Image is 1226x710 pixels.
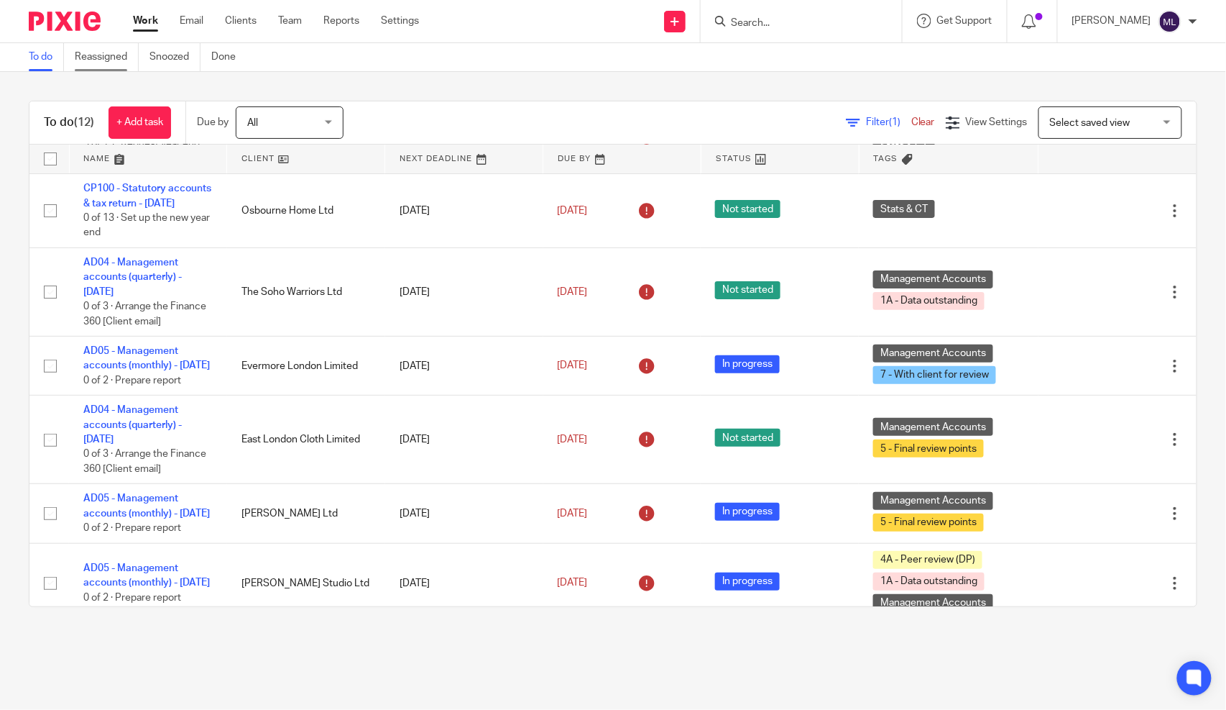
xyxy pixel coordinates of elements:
td: Evermore London Limited [227,337,385,396]
a: Email [180,14,203,28]
span: [DATE] [558,434,588,445]
span: Management Accounts [873,270,993,288]
span: 5 - Final review points [873,440,984,458]
span: 0 of 3 · Arrange the Finance 360 [Client email] [83,450,206,475]
span: Select saved view [1050,118,1130,128]
span: All [247,118,258,128]
a: AD05 - Management accounts (monthly) - [DATE] [83,563,210,588]
td: Osbourne Home Ltd [227,174,385,248]
span: (12) [74,117,94,128]
span: Tags [874,155,898,163]
span: 1A - Data outstanding [873,573,985,591]
span: 0 of 13 · Set up the new year end [83,213,210,238]
span: 5 - Final review points [873,514,984,532]
td: [DATE] [385,337,543,396]
span: [DATE] [558,509,588,519]
a: Clients [225,14,257,28]
span: [DATE] [558,361,588,371]
a: Snoozed [149,43,201,71]
a: AD05 - Management accounts (monthly) - [DATE] [83,493,210,518]
span: Management Accounts [873,345,993,363]
td: East London Cloth Limited [227,396,385,484]
span: Get Support [937,16,992,26]
span: In progress [715,503,780,521]
td: [DATE] [385,484,543,543]
span: Management Accounts [873,594,993,612]
a: AD05 - Management accounts (monthly) - [DATE] [83,346,210,370]
td: [DATE] [385,396,543,484]
img: Pixie [29,12,101,31]
a: Clear [911,117,935,127]
input: Search [729,17,859,30]
p: [PERSON_NAME] [1072,14,1151,28]
td: [DATE] [385,248,543,337]
td: [PERSON_NAME] Ltd [227,484,385,543]
span: In progress [715,355,780,373]
span: 0 of 2 · Prepare report [83,376,181,386]
a: Settings [381,14,419,28]
span: [DATE] [558,287,588,297]
span: 4A - Peer review (DP) [873,551,982,569]
a: Reports [323,14,359,28]
span: Not started [715,429,780,447]
a: + Add task [109,106,171,139]
span: Not started [715,200,780,218]
td: The Soho Warriors Ltd [227,248,385,337]
span: Management Accounts [873,418,993,436]
a: Work [133,14,158,28]
span: In progress [715,573,780,591]
span: [DATE] [558,578,588,588]
img: svg%3E [1158,10,1181,33]
span: 0 of 2 · Prepare report [83,523,181,533]
td: [DATE] [385,543,543,623]
h1: To do [44,115,94,130]
a: CP100 - Statutory accounts & tax return - [DATE] [83,183,211,208]
span: [DATE] [558,206,588,216]
td: [PERSON_NAME] Studio Ltd [227,543,385,623]
span: 0 of 2 · Prepare report [83,593,181,603]
span: 7 - With client for review [873,366,996,384]
a: Reassigned [75,43,139,71]
span: (1) [889,117,900,127]
p: Due by [197,115,229,129]
a: Done [211,43,246,71]
span: View Settings [966,117,1028,127]
a: AD04 - Management accounts (quarterly) - [DATE] [83,405,182,445]
span: 0 of 3 · Arrange the Finance 360 [Client email] [83,301,206,327]
a: Team [278,14,302,28]
td: [DATE] [385,174,543,248]
span: Filter [866,117,911,127]
a: To do [29,43,64,71]
span: Management Accounts [873,492,993,510]
a: AD04 - Management accounts (quarterly) - [DATE] [83,258,182,297]
span: Not started [715,281,780,299]
span: Stats & CT [873,200,935,218]
span: 1A - Data outstanding [873,292,985,310]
